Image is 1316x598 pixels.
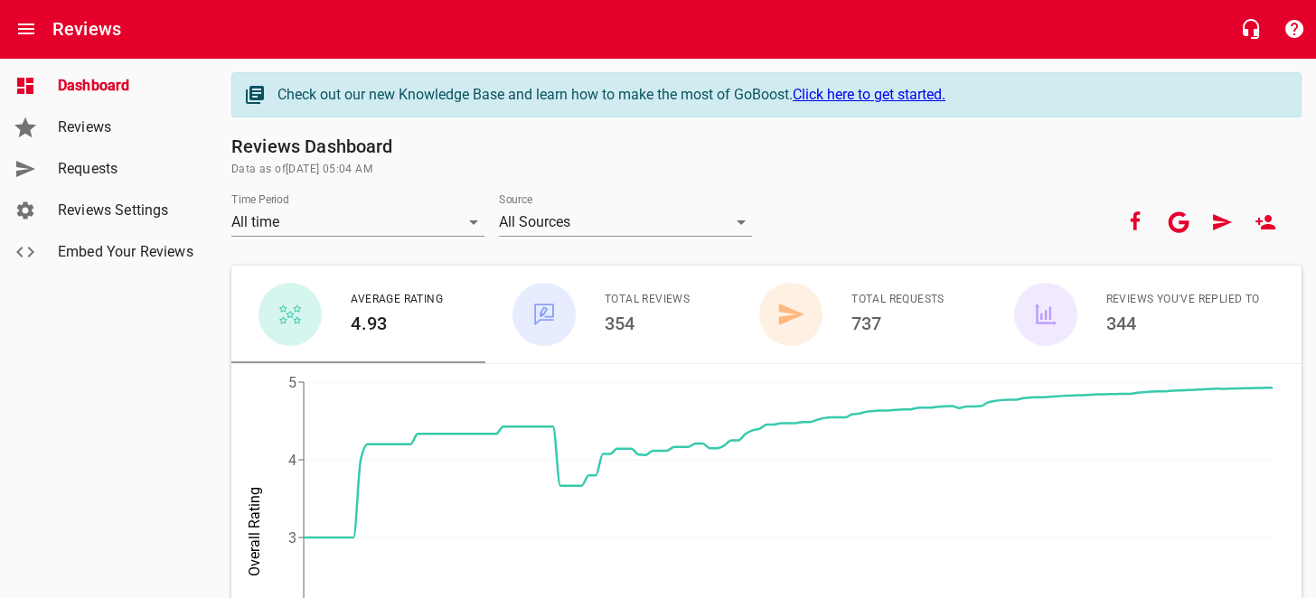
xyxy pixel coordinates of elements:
a: Request Review [1200,201,1244,244]
span: Reviews You've Replied To [1106,291,1260,309]
button: Open drawer [5,7,48,51]
h6: 737 [851,309,945,338]
label: Time Period [231,194,289,205]
button: Your Facebook account is connected [1114,201,1157,244]
span: Data as of [DATE] 05:04 AM [231,161,1302,179]
span: Reviews Settings [58,200,195,221]
tspan: 5 [288,374,296,391]
span: Reviews [58,117,195,138]
h6: 344 [1106,309,1260,338]
button: Support Portal [1273,7,1316,51]
div: All time [231,208,484,237]
span: Average Rating [351,291,443,309]
span: Embed Your Reviews [58,241,195,263]
h6: Reviews Dashboard [231,132,1302,161]
tspan: Overall Rating [246,487,263,576]
div: All Sources [499,208,752,237]
h6: 4.93 [351,309,443,338]
tspan: 3 [288,529,296,547]
a: Click here to get started. [793,86,945,103]
div: Check out our new Knowledge Base and learn how to make the most of GoBoost. [277,84,1283,106]
tspan: 4 [288,452,296,469]
h6: 354 [605,309,690,338]
span: Total Reviews [605,291,690,309]
button: Live Chat [1229,7,1273,51]
span: Requests [58,158,195,180]
button: Your google account is connected [1157,201,1200,244]
label: Source [499,194,532,205]
h6: Reviews [52,14,121,43]
span: Dashboard [58,75,195,97]
a: New User [1244,201,1287,244]
span: Total Requests [851,291,945,309]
